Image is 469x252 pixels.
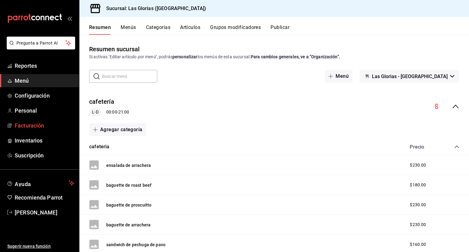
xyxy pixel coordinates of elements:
[89,109,101,115] span: L-D
[106,222,151,228] button: baguette de arrachera
[410,221,426,228] span: $230.00
[106,162,151,168] button: ensalada de arrachera
[102,70,157,82] input: Buscar menú
[79,92,469,121] div: collapse-menu-row
[7,37,75,49] button: Pregunta a Parrot AI
[106,202,151,208] button: baguette de proscuitto
[89,97,114,106] button: cafetería
[15,136,74,145] span: Inventarios
[325,70,352,83] button: Menú
[16,40,66,46] span: Pregunta a Parrot AI
[89,54,459,60] div: Si activas ‘Editar artículo por menú’, podrás los menús de esta sucursal.
[89,24,111,35] button: Resumen
[410,182,426,188] span: $180.00
[173,54,198,59] strong: personalizar
[89,123,146,136] button: Agregar categoría
[410,162,426,168] span: $230.00
[404,144,443,150] div: Precio
[15,208,74,217] span: [PERSON_NAME]
[180,24,200,35] button: Artículos
[89,143,110,150] button: cafeteria
[15,77,74,85] span: Menú
[15,193,74,202] span: Recomienda Parrot
[67,16,72,21] button: open_drawer_menu
[106,182,151,188] button: baguette de roast beef
[4,44,75,51] a: Pregunta a Parrot AI
[15,106,74,115] span: Personal
[271,24,289,35] button: Publicar
[372,74,448,79] span: Las Glorias - [GEOGRAPHIC_DATA]
[251,54,340,59] strong: Para cambios generales, ve a “Organización”.
[146,24,171,35] button: Categorías
[15,179,66,187] span: Ayuda
[410,202,426,208] span: $230.00
[210,24,261,35] button: Grupos modificadores
[15,92,74,100] span: Configuración
[89,24,469,35] div: navigation tabs
[454,144,459,149] button: collapse-category-row
[121,24,136,35] button: Menús
[360,70,459,83] button: Las Glorias - [GEOGRAPHIC_DATA]
[15,62,74,70] span: Reportes
[15,151,74,160] span: Suscripción
[101,5,206,12] h3: Sucursal: Las Glorias ([GEOGRAPHIC_DATA])
[410,241,426,248] span: $160.00
[106,242,165,248] button: sandwich de pechuga de pavo
[7,243,74,250] span: Sugerir nueva función
[15,121,74,130] span: Facturación
[89,109,129,116] div: 00:00 - 21:00
[89,45,140,54] div: Resumen sucursal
